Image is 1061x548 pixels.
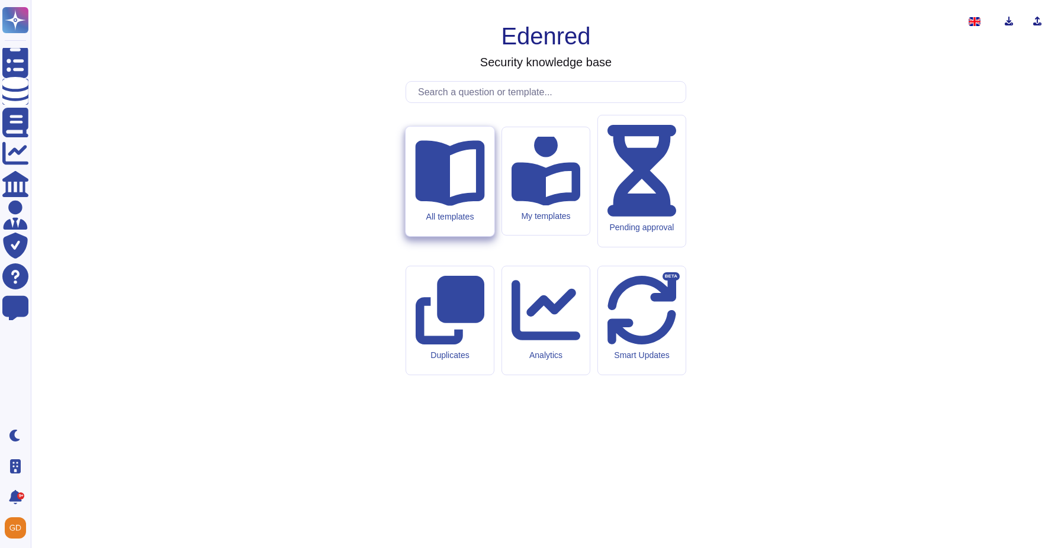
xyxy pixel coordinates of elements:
[2,515,34,541] button: user
[512,211,580,221] div: My templates
[412,82,686,102] input: Search a question or template...
[969,17,980,26] img: en
[5,517,26,539] img: user
[501,22,590,50] h1: Edenred
[415,211,484,221] div: All templates
[607,223,676,233] div: Pending approval
[480,55,612,69] h3: Security knowledge base
[512,350,580,360] div: Analytics
[17,492,24,499] div: 9+
[663,272,680,281] div: BETA
[607,350,676,360] div: Smart Updates
[416,350,484,360] div: Duplicates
